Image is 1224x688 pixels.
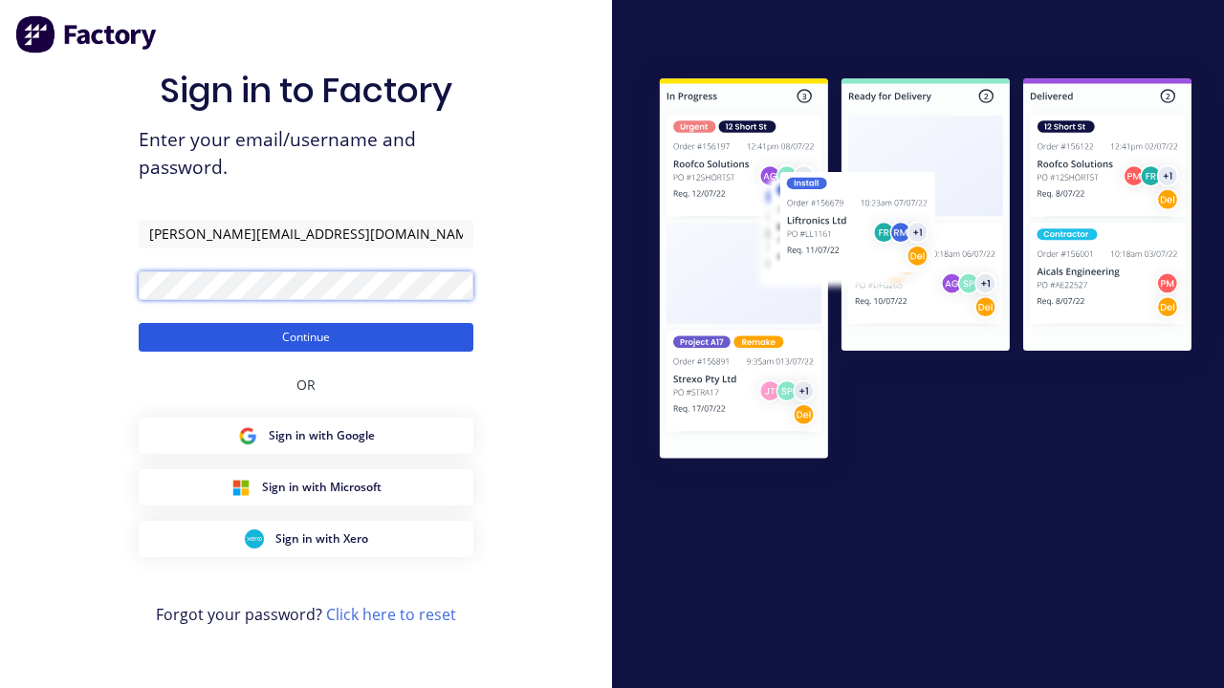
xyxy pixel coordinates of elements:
[275,530,368,548] span: Sign in with Xero
[245,529,264,548] img: Xero Sign in
[15,15,159,54] img: Factory
[139,126,473,182] span: Enter your email/username and password.
[156,603,456,626] span: Forgot your password?
[627,49,1224,493] img: Sign in
[139,418,473,454] button: Google Sign inSign in with Google
[139,323,473,352] button: Continue
[326,604,456,625] a: Click here to reset
[139,469,473,505] button: Microsoft Sign inSign in with Microsoft
[238,426,257,445] img: Google Sign in
[269,427,375,444] span: Sign in with Google
[160,70,452,111] h1: Sign in to Factory
[139,220,473,248] input: Email/Username
[231,478,251,497] img: Microsoft Sign in
[262,479,382,496] span: Sign in with Microsoft
[139,521,473,557] button: Xero Sign inSign in with Xero
[296,352,316,418] div: OR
